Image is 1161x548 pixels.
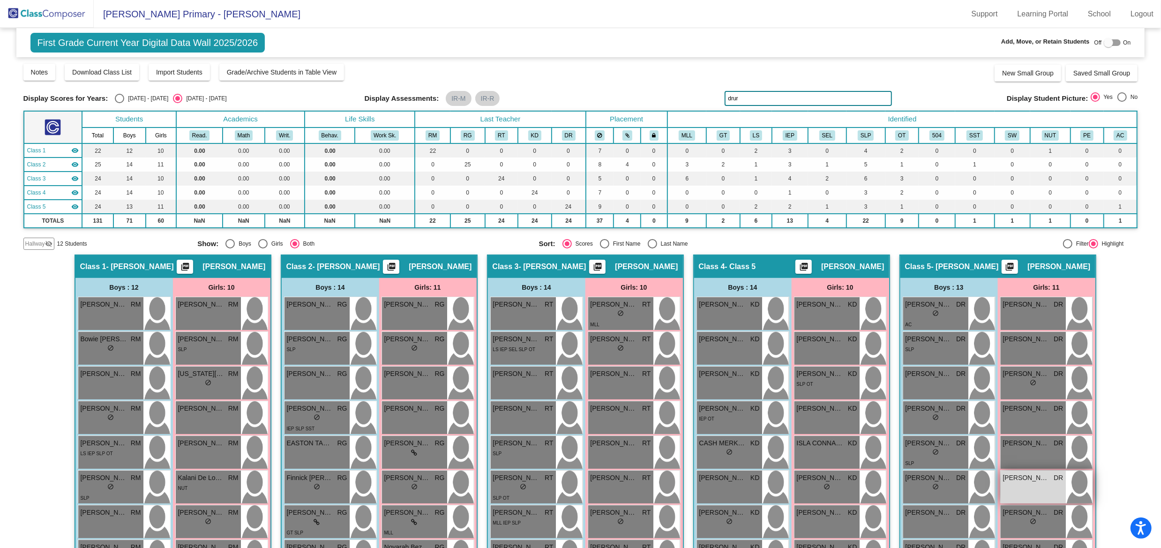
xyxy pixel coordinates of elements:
th: Girls [146,128,176,143]
td: 8 [586,158,614,172]
td: 0 [485,143,518,158]
td: 0.00 [176,200,223,214]
td: 3 [772,158,808,172]
td: 60 [146,214,176,228]
td: 2 [740,200,772,214]
td: 0 [1104,172,1138,186]
th: Gifted and Talented (Reach) [706,128,740,143]
button: Behav. [319,130,341,141]
td: 0 [1030,158,1071,172]
th: Last Teacher [415,111,585,128]
div: [DATE] - [DATE] [124,94,168,103]
td: 0 [518,143,552,158]
td: 24 [82,172,113,186]
button: Import Students [149,64,210,81]
th: Keep with teacher [641,128,667,143]
td: 2 [772,200,808,214]
td: 0 [1104,186,1138,200]
td: 131 [82,214,113,228]
td: 0.00 [305,186,355,200]
td: 1 [808,200,846,214]
td: 0.00 [265,143,305,158]
span: Display Assessments: [365,94,439,103]
td: NaN [265,214,305,228]
div: [DATE] - [DATE] [182,94,226,103]
td: 0 [919,214,955,228]
button: RG [461,130,475,141]
td: 10 [146,172,176,186]
td: 9 [667,214,707,228]
td: 0 [641,172,667,186]
button: RM [426,130,440,141]
button: SST [966,130,983,141]
td: 0.00 [305,172,355,186]
td: 4 [808,214,846,228]
span: Sort: [539,240,555,248]
td: 1 [995,214,1030,228]
td: 0.00 [223,143,265,158]
td: 0 [995,172,1030,186]
td: Rayna Gibson - Rayna Gibson [24,158,82,172]
span: First Grade Current Year Digital Data Wall 2025/2026 [30,33,265,53]
td: 13 [113,200,146,214]
div: No [1127,93,1138,101]
td: 0 [740,186,772,200]
td: 0 [485,200,518,214]
th: Keep with students [614,128,641,143]
td: 0.00 [265,200,305,214]
span: Download Class List [72,68,132,76]
td: 1 [955,214,995,228]
button: LS [750,130,762,141]
td: 0 [706,172,740,186]
td: 22 [82,143,113,158]
td: 7 [586,186,614,200]
td: 0 [552,158,586,172]
button: SLP [858,130,874,141]
td: 3 [846,186,885,200]
td: 0 [518,200,552,214]
td: 0 [415,200,450,214]
td: 25 [450,214,485,228]
td: 0 [706,186,740,200]
td: 0.00 [223,172,265,186]
button: Work Sk. [371,130,399,141]
mat-icon: picture_as_pdf [798,262,809,275]
td: 1 [740,158,772,172]
td: 22 [415,214,450,228]
button: NUT [1042,130,1059,141]
td: 0 [1071,186,1104,200]
td: 1 [808,158,846,172]
td: 2 [740,143,772,158]
mat-chip: IR-R [475,91,500,106]
div: Girls [268,240,283,248]
td: 13 [772,214,808,228]
td: 1 [740,172,772,186]
span: Class 4 [27,188,46,197]
mat-icon: picture_as_pdf [592,262,603,275]
td: 3 [772,143,808,158]
span: Class 3 [27,174,46,183]
td: Darci Raymond - Raymond [24,200,82,214]
td: NaN [223,214,265,228]
td: 10 [146,143,176,158]
th: Keep away students [586,128,614,143]
td: 7 [586,143,614,158]
td: 0 [1071,172,1104,186]
td: 0 [919,143,955,158]
td: 0 [415,158,450,172]
span: 12 Students [57,240,87,248]
button: Print Students Details [383,260,399,274]
td: 0 [641,200,667,214]
td: 14 [113,172,146,186]
td: 5 [586,172,614,186]
td: 0 [552,143,586,158]
td: 0.00 [176,186,223,200]
th: 504 Plan [919,128,955,143]
td: 9 [885,214,919,228]
td: 1 [955,158,995,172]
button: RT [495,130,508,141]
td: 14 [113,186,146,200]
td: 0 [614,172,641,186]
td: 0 [808,143,846,158]
td: 14 [113,158,146,172]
